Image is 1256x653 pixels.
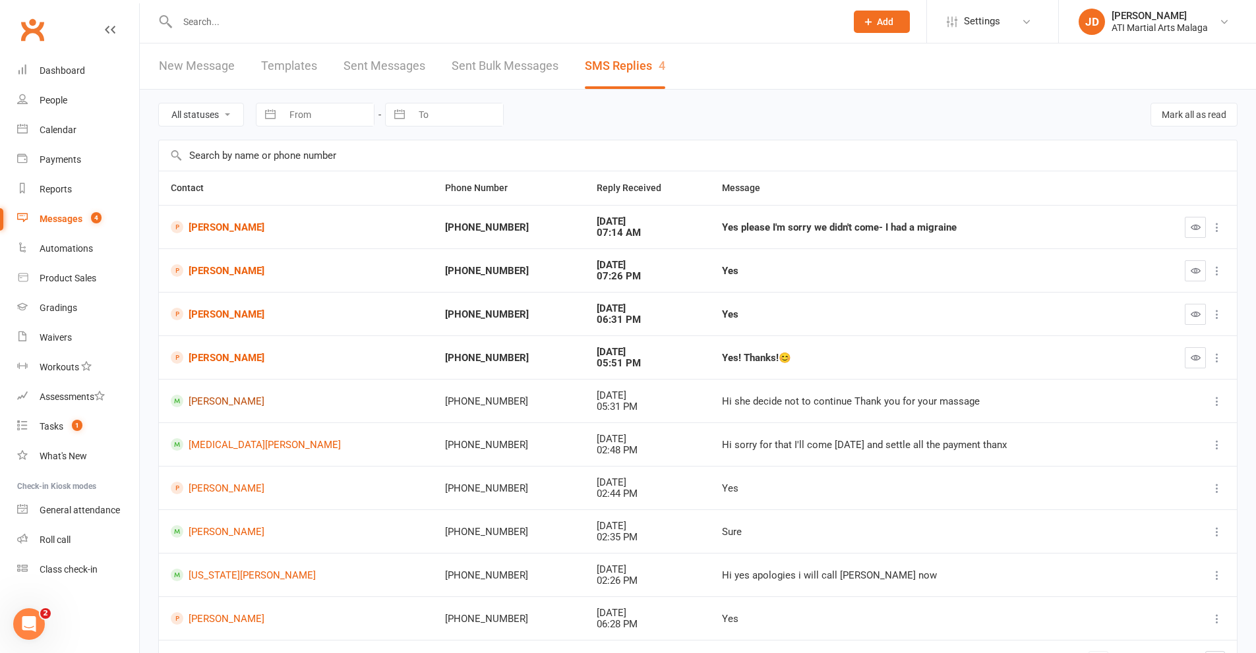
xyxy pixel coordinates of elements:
[17,412,139,441] a: Tasks 1
[40,243,93,254] div: Automations
[597,532,698,543] div: 02:35 PM
[40,184,72,194] div: Reports
[710,171,1147,205] th: Message
[722,526,1135,538] div: Sure
[445,440,574,451] div: [PHONE_NUMBER]
[171,264,421,277] a: [PERSON_NAME]
[171,308,421,320] a: [PERSON_NAME]
[722,440,1135,451] div: Hi sorry for that I'll come [DATE] and settle all the payment thanx
[17,145,139,175] a: Payments
[17,293,139,323] a: Gradings
[597,216,698,227] div: [DATE]
[17,204,139,234] a: Messages 4
[722,613,1135,625] div: Yes
[17,525,139,555] a: Roll call
[72,420,82,431] span: 1
[722,222,1135,233] div: Yes please I'm sorry we didn't come- I had a migraine
[171,612,421,625] a: [PERSON_NAME]
[40,608,51,619] span: 2
[1112,22,1208,34] div: ATI Martial Arts Malaga
[40,534,71,545] div: Roll call
[40,421,63,432] div: Tasks
[445,570,574,581] div: [PHONE_NUMBER]
[452,43,558,89] a: Sent Bulk Messages
[445,266,574,277] div: [PHONE_NUMBER]
[722,570,1135,581] div: Hi yes apologies i will call [PERSON_NAME] now
[171,438,421,451] a: [MEDICAL_DATA][PERSON_NAME]
[1151,103,1238,127] button: Mark all as read
[722,353,1135,364] div: Yes! Thanks!😊
[17,86,139,115] a: People
[40,505,120,515] div: General attendance
[17,56,139,86] a: Dashboard
[597,227,698,239] div: 07:14 AM
[1079,9,1105,35] div: JD
[597,303,698,314] div: [DATE]
[722,266,1135,277] div: Yes
[597,401,698,412] div: 05:31 PM
[40,65,85,76] div: Dashboard
[597,271,698,282] div: 07:26 PM
[445,396,574,407] div: [PHONE_NUMBER]
[40,391,105,402] div: Assessments
[17,496,139,525] a: General attendance kiosk mode
[722,483,1135,494] div: Yes
[597,390,698,401] div: [DATE]
[597,260,698,271] div: [DATE]
[13,608,45,640] iframe: Intercom live chat
[445,309,574,320] div: [PHONE_NUMBER]
[597,358,698,369] div: 05:51 PM
[964,7,1000,36] span: Settings
[171,221,421,233] a: [PERSON_NAME]
[91,212,102,223] span: 4
[17,353,139,382] a: Workouts
[445,526,574,538] div: [PHONE_NUMBER]
[854,11,910,33] button: Add
[173,13,837,31] input: Search...
[722,309,1135,320] div: Yes
[159,171,433,205] th: Contact
[40,213,82,224] div: Messages
[585,43,665,89] a: SMS Replies4
[171,351,421,364] a: [PERSON_NAME]
[40,273,96,283] div: Product Sales
[597,477,698,488] div: [DATE]
[597,347,698,358] div: [DATE]
[597,619,698,630] div: 06:28 PM
[171,395,421,407] a: [PERSON_NAME]
[597,488,698,499] div: 02:44 PM
[171,482,421,494] a: [PERSON_NAME]
[40,95,67,105] div: People
[597,564,698,575] div: [DATE]
[17,555,139,584] a: Class kiosk mode
[40,332,72,343] div: Waivers
[17,441,139,471] a: What's New
[585,171,710,205] th: Reply Received
[40,451,87,461] div: What's New
[877,16,893,27] span: Add
[17,323,139,353] a: Waivers
[159,140,1237,171] input: Search by name or phone number
[171,569,421,581] a: [US_STATE][PERSON_NAME]
[597,445,698,456] div: 02:48 PM
[597,608,698,619] div: [DATE]
[445,613,574,625] div: [PHONE_NUMBER]
[445,222,574,233] div: [PHONE_NUMBER]
[40,125,76,135] div: Calendar
[261,43,317,89] a: Templates
[40,302,77,313] div: Gradings
[17,234,139,264] a: Automations
[597,575,698,586] div: 02:26 PM
[17,382,139,412] a: Assessments
[597,434,698,445] div: [DATE]
[659,59,665,72] div: 4
[17,264,139,293] a: Product Sales
[445,483,574,494] div: [PHONE_NUMBER]
[597,521,698,532] div: [DATE]
[433,171,585,205] th: Phone Number
[722,396,1135,407] div: Hi she decide not to continue Thank you for your massage
[40,564,98,575] div: Class check-in
[17,115,139,145] a: Calendar
[1112,10,1208,22] div: [PERSON_NAME]
[282,103,374,126] input: From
